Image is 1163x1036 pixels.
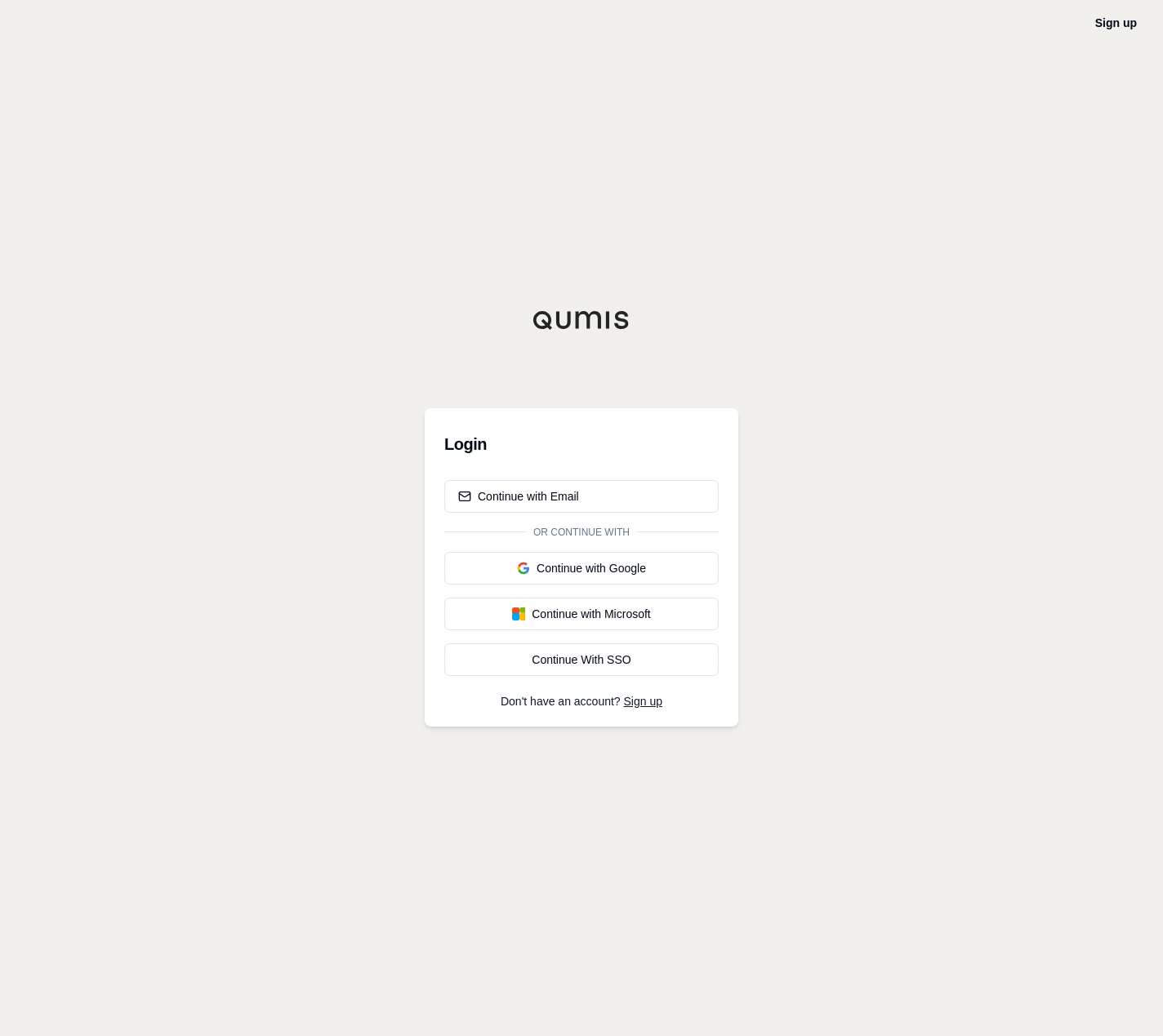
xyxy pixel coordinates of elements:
a: Sign up [1095,16,1137,29]
div: Continue with Email [458,488,579,505]
div: Continue With SSO [458,651,705,668]
span: Or continue with [527,526,636,539]
h3: Login [444,428,719,460]
button: Continue with Microsoft [444,598,719,630]
button: Continue with Email [444,480,719,513]
button: Continue with Google [444,552,719,585]
div: Continue with Google [458,560,705,576]
div: Continue with Microsoft [458,606,705,622]
a: Continue With SSO [444,643,719,676]
img: Qumis [532,310,631,330]
p: Don't have an account? [444,696,719,707]
a: Sign up [624,695,662,708]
